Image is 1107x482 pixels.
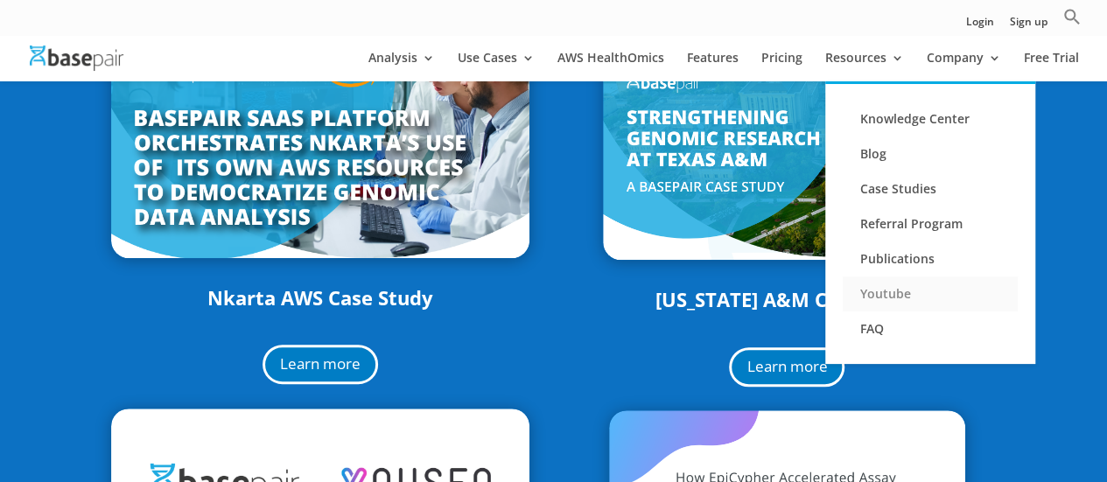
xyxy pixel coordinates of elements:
[263,345,378,384] a: Learn more
[1063,8,1081,35] a: Search Icon Link
[761,52,802,81] a: Pricing
[30,45,123,71] img: Basepair
[825,52,904,81] a: Resources
[843,101,1018,136] a: Knowledge Center
[687,52,739,81] a: Features
[655,286,919,312] a: [US_STATE] A&M Case Study
[729,347,844,387] a: Learn more
[927,52,1001,81] a: Company
[843,241,1018,276] a: Publications
[1010,17,1047,35] a: Sign up
[843,171,1018,206] a: Case Studies
[771,356,1086,461] iframe: Drift Widget Chat Controller
[966,17,994,35] a: Login
[368,52,435,81] a: Analysis
[843,311,1018,346] a: FAQ
[458,52,535,81] a: Use Cases
[843,276,1018,311] a: Youtube
[207,284,433,311] a: Nkarta AWS Case Study
[1024,52,1079,81] a: Free Trial
[557,52,664,81] a: AWS HealthOmics
[1063,8,1081,25] svg: Search
[843,206,1018,241] a: Referral Program
[843,136,1018,171] a: Blog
